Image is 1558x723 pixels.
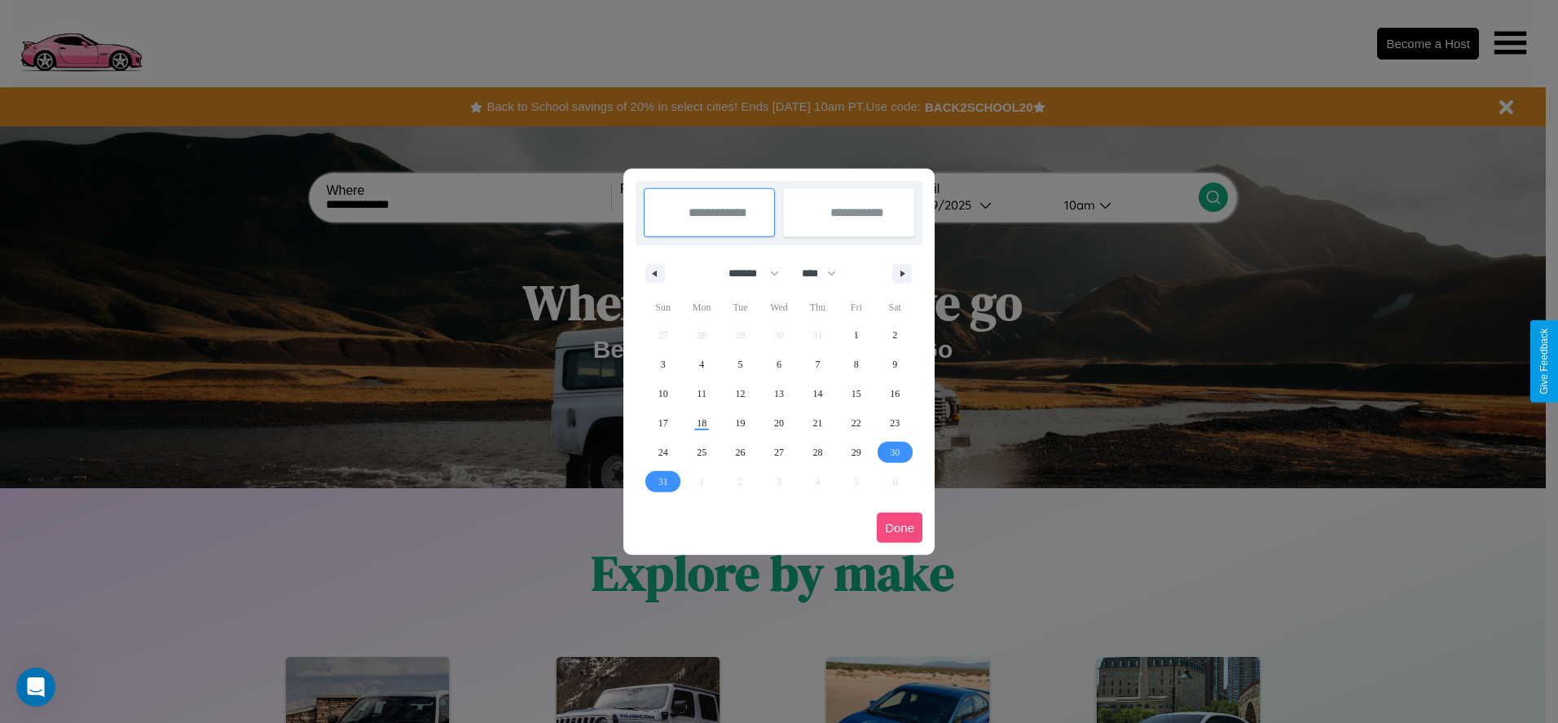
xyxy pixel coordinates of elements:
button: 21 [799,408,837,438]
button: 16 [876,379,914,408]
button: 13 [759,379,798,408]
button: 10 [644,379,682,408]
span: 21 [812,408,822,438]
span: 3 [661,350,666,379]
button: 5 [721,350,759,379]
span: 1 [854,320,859,350]
span: 26 [736,438,746,467]
span: 11 [697,379,706,408]
button: 11 [682,379,720,408]
button: 4 [682,350,720,379]
span: Sun [644,294,682,320]
button: 29 [837,438,875,467]
span: 9 [892,350,897,379]
span: 24 [658,438,668,467]
button: 15 [837,379,875,408]
span: 8 [854,350,859,379]
span: 19 [736,408,746,438]
span: 31 [658,467,668,496]
button: 27 [759,438,798,467]
span: 15 [852,379,861,408]
span: 16 [890,379,900,408]
button: 7 [799,350,837,379]
span: 4 [699,350,704,379]
span: 27 [774,438,784,467]
span: Wed [759,294,798,320]
span: 7 [815,350,820,379]
span: 6 [777,350,781,379]
span: 29 [852,438,861,467]
button: 6 [759,350,798,379]
span: 2 [892,320,897,350]
button: 18 [682,408,720,438]
span: Sat [876,294,914,320]
span: 18 [697,408,706,438]
span: 22 [852,408,861,438]
span: Tue [721,294,759,320]
button: 12 [721,379,759,408]
span: 23 [890,408,900,438]
div: Give Feedback [1538,328,1550,395]
span: 17 [658,408,668,438]
span: 28 [812,438,822,467]
button: 30 [876,438,914,467]
button: 14 [799,379,837,408]
span: 13 [774,379,784,408]
button: 22 [837,408,875,438]
button: 8 [837,350,875,379]
span: 30 [890,438,900,467]
span: Fri [837,294,875,320]
button: 9 [876,350,914,379]
span: 12 [736,379,746,408]
button: 20 [759,408,798,438]
button: 19 [721,408,759,438]
button: 31 [644,467,682,496]
iframe: Intercom live chat [16,668,55,707]
button: 17 [644,408,682,438]
button: 3 [644,350,682,379]
button: 23 [876,408,914,438]
span: Thu [799,294,837,320]
span: 5 [738,350,743,379]
span: 20 [774,408,784,438]
button: 25 [682,438,720,467]
button: 26 [721,438,759,467]
span: Mon [682,294,720,320]
span: 14 [812,379,822,408]
button: Done [877,513,922,543]
span: 25 [697,438,706,467]
button: 1 [837,320,875,350]
button: 28 [799,438,837,467]
button: 2 [876,320,914,350]
span: 10 [658,379,668,408]
button: 24 [644,438,682,467]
